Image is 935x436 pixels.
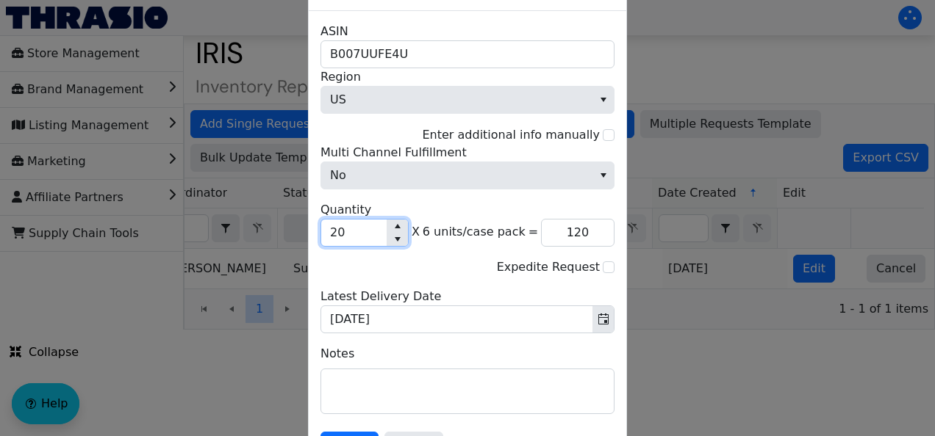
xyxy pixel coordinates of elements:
[320,288,441,305] label: Latest Delivery Date
[321,306,592,333] input: 09/04/2025
[592,162,614,189] button: select
[423,201,526,247] div: 6 units/case pack
[320,345,615,363] label: Notes
[320,86,615,114] span: Region
[320,68,361,86] span: Region
[529,201,538,247] div: =
[592,306,614,333] button: Toggle calendar
[320,201,615,247] div: Quantity must be greater than 0.
[320,23,348,40] label: ASIN
[387,219,408,233] button: Increase value
[320,288,615,333] div: Please set the arrival date.
[330,91,346,109] span: US
[497,260,600,274] label: Expedite Request
[330,167,346,184] span: No
[320,144,467,161] span: Multi Channel Fulfillment
[320,144,615,189] div: Please choose one of the options.
[320,201,371,219] label: Quantity
[387,233,408,246] button: Decrease value
[422,128,600,142] label: Enter additional info manually
[592,87,614,113] button: select
[412,201,420,247] div: X
[320,161,615,189] span: Multi Channel Fulfillment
